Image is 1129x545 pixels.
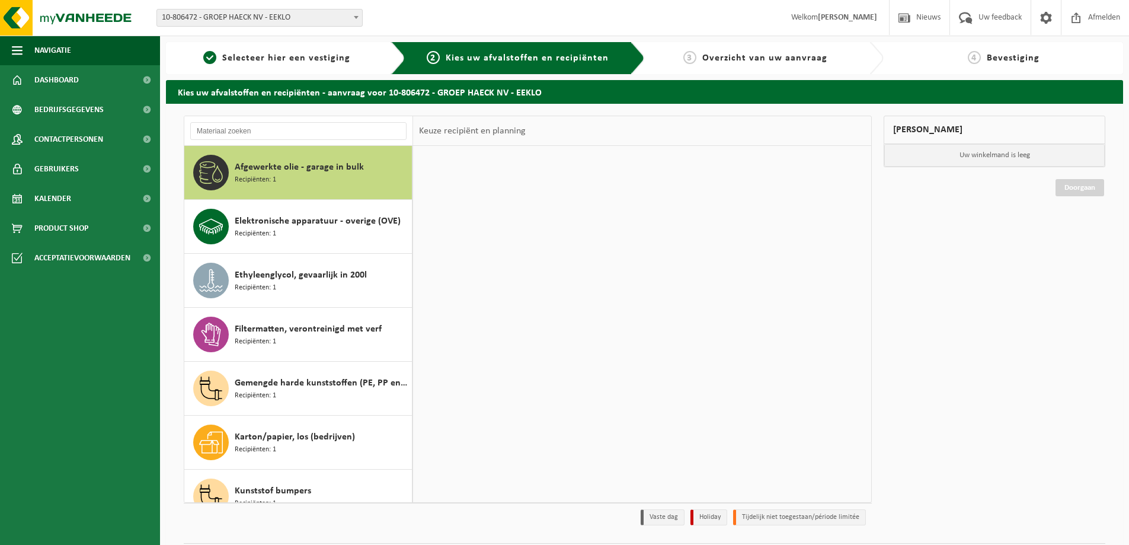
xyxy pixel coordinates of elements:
span: Navigatie [34,36,71,65]
button: Ethyleenglycol, gevaarlijk in 200l Recipiënten: 1 [184,254,412,308]
h2: Kies uw afvalstoffen en recipiënten - aanvraag voor 10-806472 - GROEP HAECK NV - EEKLO [166,80,1123,103]
span: Elektronische apparatuur - overige (OVE) [235,214,401,228]
span: Recipiënten: 1 [235,390,276,401]
span: 10-806472 - GROEP HAECK NV - EEKLO [157,9,362,26]
input: Materiaal zoeken [190,122,407,140]
span: Product Shop [34,213,88,243]
button: Elektronische apparatuur - overige (OVE) Recipiënten: 1 [184,200,412,254]
span: Filtermatten, verontreinigd met verf [235,322,382,336]
a: Doorgaan [1056,179,1104,196]
span: Selecteer hier een vestiging [222,53,350,63]
span: Gemengde harde kunststoffen (PE, PP en PVC), recycleerbaar (industrieel) [235,376,409,390]
span: Acceptatievoorwaarden [34,243,130,273]
span: Recipiënten: 1 [235,228,276,240]
li: Vaste dag [641,509,685,525]
div: Keuze recipiënt en planning [413,116,532,146]
button: Afgewerkte olie - garage in bulk Recipiënten: 1 [184,146,412,200]
li: Holiday [690,509,727,525]
span: 4 [968,51,981,64]
span: Bedrijfsgegevens [34,95,104,125]
span: Contactpersonen [34,125,103,154]
span: 2 [427,51,440,64]
span: Kalender [34,184,71,213]
span: Bevestiging [987,53,1040,63]
span: Overzicht van uw aanvraag [702,53,827,63]
a: 1Selecteer hier een vestiging [172,51,382,65]
span: Kunststof bumpers [235,484,311,498]
span: Recipiënten: 1 [235,282,276,294]
span: Recipiënten: 1 [235,336,276,348]
button: Kunststof bumpers Recipiënten: 1 [184,470,412,524]
strong: [PERSON_NAME] [818,13,877,22]
span: Recipiënten: 1 [235,498,276,509]
span: Recipiënten: 1 [235,444,276,455]
div: [PERSON_NAME] [884,116,1105,144]
span: 3 [683,51,696,64]
button: Gemengde harde kunststoffen (PE, PP en PVC), recycleerbaar (industrieel) Recipiënten: 1 [184,362,412,416]
span: Recipiënten: 1 [235,174,276,186]
button: Filtermatten, verontreinigd met verf Recipiënten: 1 [184,308,412,362]
span: Kies uw afvalstoffen en recipiënten [446,53,609,63]
span: Karton/papier, los (bedrijven) [235,430,355,444]
li: Tijdelijk niet toegestaan/période limitée [733,509,866,525]
span: Gebruikers [34,154,79,184]
p: Uw winkelmand is leeg [884,144,1105,167]
button: Karton/papier, los (bedrijven) Recipiënten: 1 [184,416,412,470]
span: Ethyleenglycol, gevaarlijk in 200l [235,268,367,282]
span: Dashboard [34,65,79,95]
span: 1 [203,51,216,64]
span: Afgewerkte olie - garage in bulk [235,160,364,174]
span: 10-806472 - GROEP HAECK NV - EEKLO [156,9,363,27]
